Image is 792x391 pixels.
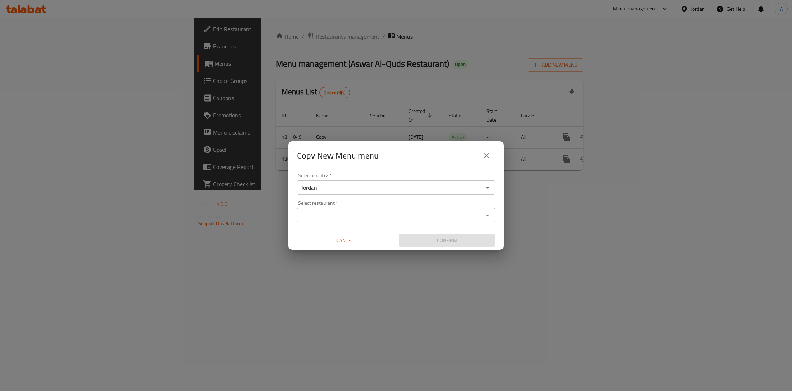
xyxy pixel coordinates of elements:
button: Open [482,183,492,193]
button: close [478,147,495,164]
span: Cancel [300,236,390,245]
button: Open [482,210,492,220]
h2: Copy New Menu menu [297,150,379,161]
button: Cancel [297,234,393,247]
